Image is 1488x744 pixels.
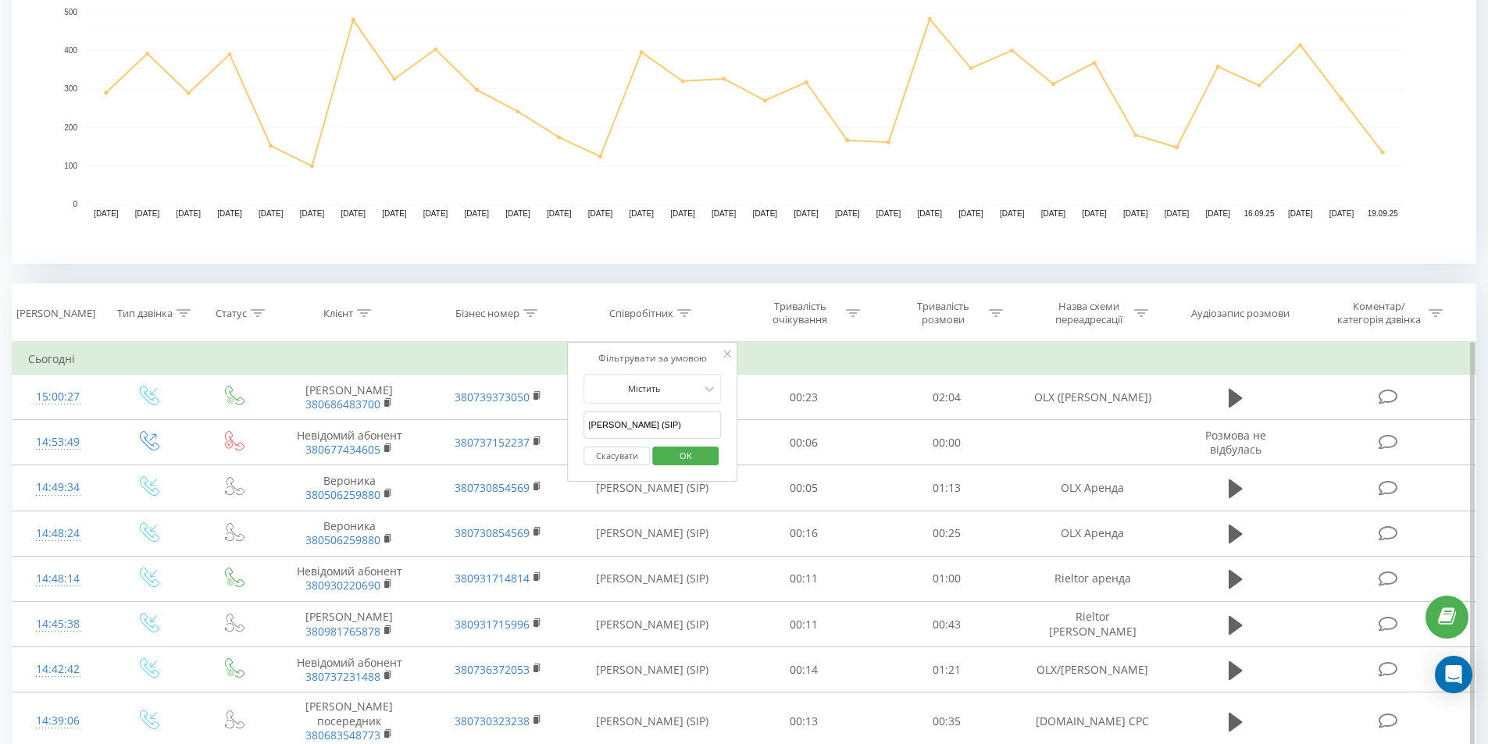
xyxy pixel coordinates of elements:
div: 14:48:24 [28,518,88,549]
div: Бізнес номер [455,307,519,320]
a: 380683548773 [305,728,380,742]
text: 500 [64,8,77,16]
td: 00:06 [733,420,876,465]
td: Невідомий абонент [275,647,423,692]
text: [DATE] [1206,209,1231,218]
text: [DATE] [917,209,942,218]
td: 00:23 [733,375,876,420]
a: 380506259880 [305,487,380,502]
text: 16.09.25 [1244,209,1275,218]
div: 14:39:06 [28,706,88,736]
text: [DATE] [712,209,737,218]
text: [DATE] [382,209,407,218]
div: 14:48:14 [28,564,88,594]
div: Open Intercom Messenger [1435,656,1472,693]
td: OLX ([PERSON_NAME]) [1018,375,1166,420]
a: 380930220690 [305,578,380,593]
text: [DATE] [423,209,448,218]
td: OLX/[PERSON_NAME] [1018,647,1166,692]
text: [DATE] [259,209,284,218]
a: 380736372053 [455,662,530,677]
div: 15:00:27 [28,382,88,412]
a: 380730854569 [455,480,530,495]
text: 200 [64,123,77,132]
div: Назва схеми переадресації [1047,300,1130,326]
text: [DATE] [958,209,983,218]
text: [DATE] [876,209,901,218]
a: 380737152237 [455,435,530,450]
text: [DATE] [1288,209,1313,218]
text: 400 [64,46,77,55]
text: [DATE] [629,209,654,218]
td: [PERSON_NAME] (SIP) [573,602,733,647]
td: 00:16 [733,511,876,556]
text: 100 [64,162,77,170]
text: [DATE] [1082,209,1107,218]
a: 380686483700 [305,397,380,411]
text: [DATE] [1165,209,1190,218]
text: [DATE] [1000,209,1025,218]
div: Аудіозапис розмови [1191,307,1290,320]
td: Rieltor [PERSON_NAME] [1018,602,1166,647]
div: 14:42:42 [28,654,88,685]
div: Коментар/категорія дзвінка [1333,300,1425,326]
td: [PERSON_NAME] (SIP) [573,556,733,601]
span: Розмова не відбулась [1205,428,1266,457]
text: [DATE] [1041,209,1066,218]
div: 14:45:38 [28,609,88,639]
text: 300 [64,85,77,94]
text: [DATE] [588,209,613,218]
a: 380739373050 [455,390,530,404]
div: [PERSON_NAME] [16,307,95,320]
text: [DATE] [465,209,490,218]
td: [PERSON_NAME] [275,602,423,647]
td: Rieltor аренда [1018,556,1166,601]
text: 19.09.25 [1368,209,1398,218]
td: [PERSON_NAME] (SIP) [573,647,733,692]
text: [DATE] [794,209,819,218]
td: Невідомий абонент [275,556,423,601]
text: [DATE] [505,209,530,218]
a: 380931715996 [455,617,530,632]
td: 00:25 [876,511,1019,556]
span: OK [664,443,708,468]
text: [DATE] [94,209,119,218]
a: 380506259880 [305,532,380,547]
td: 00:14 [733,647,876,692]
text: [DATE] [341,209,366,218]
td: 00:11 [733,602,876,647]
text: [DATE] [753,209,778,218]
td: 00:11 [733,556,876,601]
td: [PERSON_NAME] [275,375,423,420]
text: [DATE] [547,209,572,218]
div: Тривалість очікування [758,300,842,326]
input: Введіть значення [583,411,721,439]
div: Клієнт [323,307,353,320]
text: [DATE] [300,209,325,218]
text: [DATE] [217,209,242,218]
td: 02:04 [876,375,1019,420]
text: [DATE] [177,209,202,218]
div: 14:53:49 [28,427,88,457]
a: 380730854569 [455,525,530,540]
button: Скасувати [583,447,650,466]
td: [PERSON_NAME] (SIP) [573,465,733,511]
text: [DATE] [1329,209,1354,218]
div: Тип дзвінка [117,307,173,320]
a: 380737231488 [305,669,380,684]
div: 14:49:34 [28,472,88,503]
text: [DATE] [1123,209,1148,218]
td: Вероника [275,465,423,511]
a: 380730323238 [455,714,530,728]
div: Тривалість розмови [901,300,985,326]
div: Статус [216,307,247,320]
td: 01:21 [876,647,1019,692]
div: Співробітник [609,307,673,320]
text: [DATE] [670,209,695,218]
td: Сьогодні [12,344,1476,375]
td: 01:13 [876,465,1019,511]
td: OLX Аренда [1018,465,1166,511]
td: Невідомий абонент [275,420,423,465]
td: Вероника [275,511,423,556]
td: 00:05 [733,465,876,511]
